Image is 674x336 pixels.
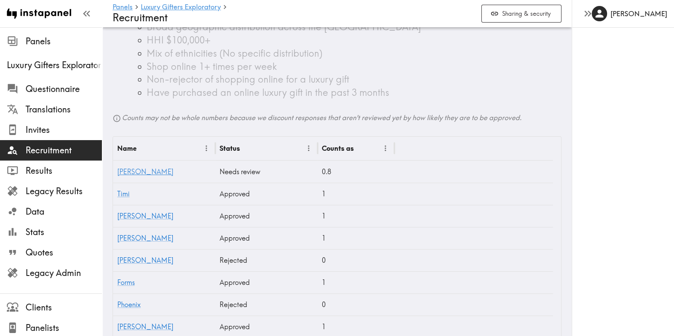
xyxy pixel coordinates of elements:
[117,167,174,176] a: [PERSON_NAME]
[113,3,133,11] a: Panels
[610,9,667,18] h6: [PERSON_NAME]
[147,34,211,46] span: HHI $100,000+
[26,267,102,279] span: Legacy Admin
[220,144,240,152] div: Status
[318,205,394,227] div: 1
[113,11,474,24] h4: Recruitment
[117,278,135,287] a: Forms
[26,144,102,156] span: Recruitment
[7,59,102,71] span: Luxury Gifters Exploratory
[26,226,102,238] span: Stats
[26,103,102,115] span: Translations
[215,183,318,205] div: Approved
[137,142,150,155] button: Sort
[26,185,102,197] span: Legacy Results
[26,83,102,95] span: Questionnaire
[318,227,394,249] div: 1
[318,183,394,205] div: 1
[26,35,102,47] span: Panels
[147,86,389,98] span: Have purchased an online luxury gift in the past 3 months
[215,205,318,227] div: Approved
[215,161,318,183] div: Needs review
[26,206,102,218] span: Data
[117,256,174,264] a: [PERSON_NAME]
[215,227,318,249] div: Approved
[215,293,318,316] div: Rejected
[355,142,368,155] button: Sort
[318,293,394,316] div: 0
[26,165,102,177] span: Results
[379,142,392,155] button: Menu
[117,322,174,331] a: [PERSON_NAME]
[117,234,174,242] a: [PERSON_NAME]
[117,190,130,198] a: Timi
[215,249,318,271] div: Rejected
[318,249,394,271] div: 0
[117,300,141,309] a: Phoenix
[322,144,354,152] div: Counts as
[147,47,322,59] span: Mix of ethnicities (No specific distribution)
[26,322,102,334] span: Panelists
[147,73,349,85] span: Non-rejector of shopping online for a luxury gift
[481,5,561,23] button: Sharing & security
[141,3,221,11] a: Luxury Gifters Exploratory
[318,271,394,293] div: 1
[26,247,102,258] span: Quotes
[200,142,213,155] button: Menu
[215,271,318,293] div: Approved
[26,124,102,136] span: Invites
[113,113,561,123] h6: Counts may not be whole numbers because we discount responses that aren't reviewed yet by how lik...
[241,142,254,155] button: Sort
[117,212,174,220] a: [PERSON_NAME]
[117,144,136,152] div: Name
[147,60,277,72] span: Shop online 1+ times per week
[26,302,102,313] span: Clients
[302,142,315,155] button: Menu
[318,161,394,183] div: 0.8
